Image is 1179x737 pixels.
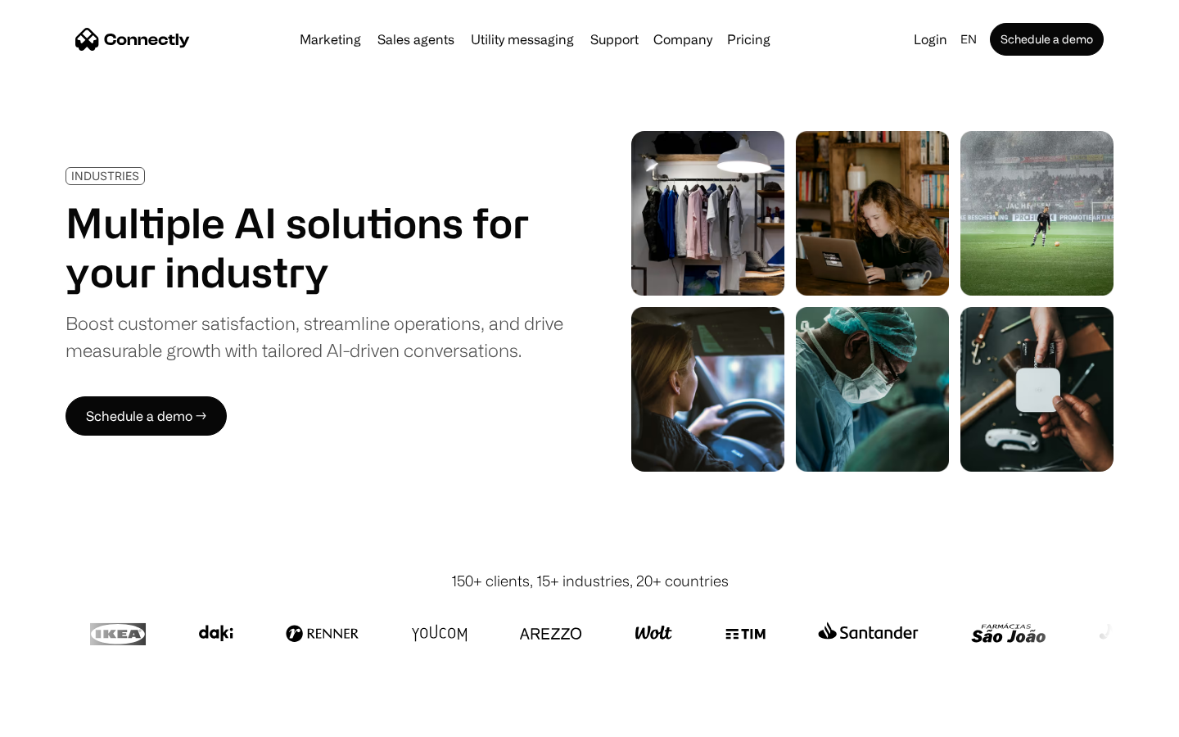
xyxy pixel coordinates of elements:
div: Company [653,28,712,51]
div: en [960,28,977,51]
div: Company [648,28,717,51]
a: Marketing [293,33,368,46]
a: Login [907,28,954,51]
a: Schedule a demo [990,23,1104,56]
ul: Language list [33,708,98,731]
a: Sales agents [371,33,461,46]
a: Pricing [720,33,777,46]
a: Utility messaging [464,33,580,46]
h1: Multiple AI solutions for your industry [65,198,563,296]
aside: Language selected: English [16,707,98,731]
div: 150+ clients, 15+ industries, 20+ countries [451,570,729,592]
div: en [954,28,987,51]
a: home [75,27,190,52]
a: Support [584,33,645,46]
div: INDUSTRIES [71,170,139,182]
div: Boost customer satisfaction, streamline operations, and drive measurable growth with tailored AI-... [65,310,563,364]
a: Schedule a demo → [65,396,227,436]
